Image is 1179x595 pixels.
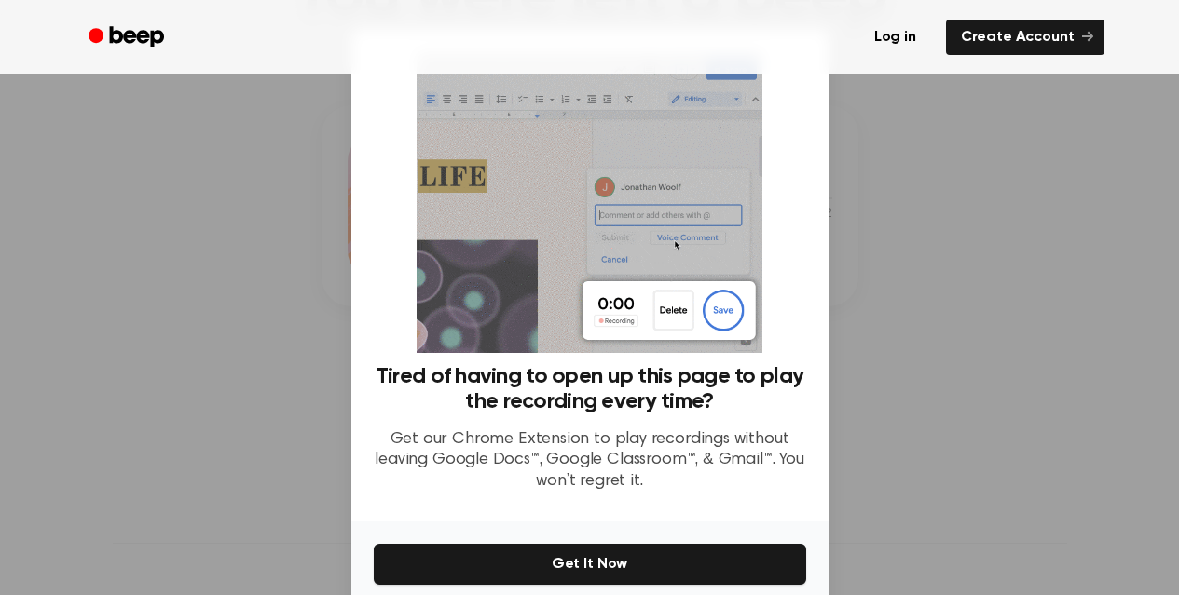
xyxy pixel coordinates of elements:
[856,16,935,59] a: Log in
[946,20,1104,55] a: Create Account
[374,429,806,493] p: Get our Chrome Extension to play recordings without leaving Google Docs™, Google Classroom™, & Gm...
[374,544,806,585] button: Get It Now
[374,364,806,414] h3: Tired of having to open up this page to play the recording every time?
[75,20,181,56] a: Beep
[417,52,762,353] img: Beep extension in action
